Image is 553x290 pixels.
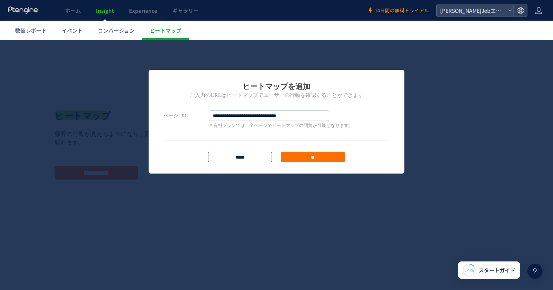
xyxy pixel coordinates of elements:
span: [PERSON_NAME]Jobエージェント [438,5,505,16]
span: 数値レポート [15,27,47,34]
span: ギャラリー [172,7,199,14]
label: ページURL [164,71,209,81]
p: ＊有料プランでは、全ページでヒートマップの閲覧が可能となります。 [209,83,353,89]
span: 14% [465,267,474,273]
span: スタートガイド [479,266,515,274]
span: ヒートマップ [150,27,181,34]
span: Experience [129,7,157,14]
h1: ヒートマップを追加 [164,41,389,52]
a: 14日間の無料トライアル [367,7,429,14]
span: ホーム [65,7,81,14]
span: Insight [96,7,114,14]
span: コンバージョン [98,27,135,34]
h2: ご入力のURLはヒートマップでユーザーの行動を確認することができます [164,52,389,59]
span: イベント [62,27,83,34]
span: 14日間の無料トライアル [375,7,429,14]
